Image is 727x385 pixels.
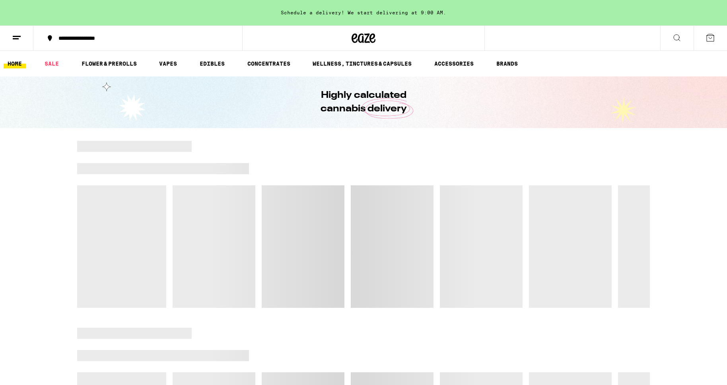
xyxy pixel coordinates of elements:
[492,59,522,68] a: BRANDS
[4,59,26,68] a: HOME
[298,89,429,116] h1: Highly calculated cannabis delivery
[430,59,478,68] a: ACCESSORIES
[243,59,294,68] a: CONCENTRATES
[78,59,141,68] a: FLOWER & PREROLLS
[309,59,416,68] a: WELLNESS, TINCTURES & CAPSULES
[196,59,229,68] a: EDIBLES
[41,59,63,68] a: SALE
[155,59,181,68] a: VAPES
